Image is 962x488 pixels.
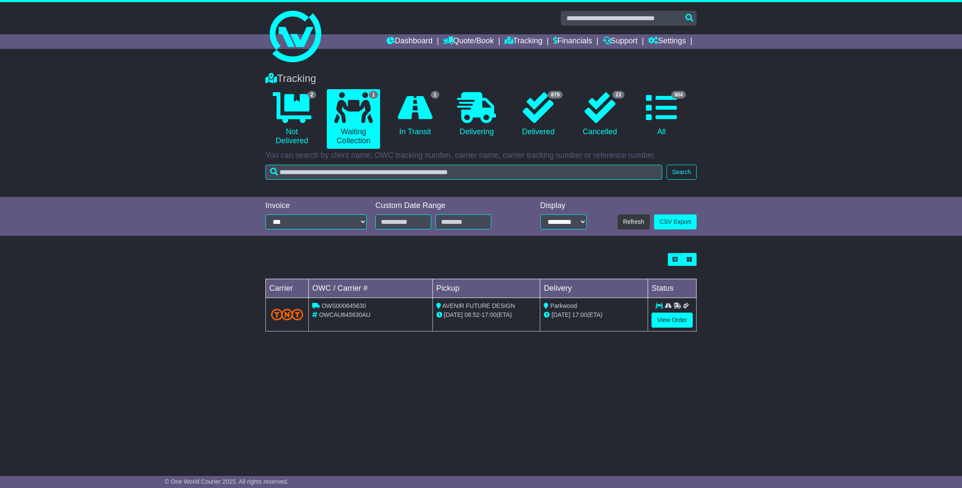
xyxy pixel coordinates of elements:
[431,91,440,99] span: 1
[667,165,697,180] button: Search
[319,311,371,318] span: OWCAU645630AU
[369,91,378,99] span: 1
[375,201,513,211] div: Custom Date Range
[573,89,626,140] a: 23 Cancelled
[553,34,592,49] a: Financials
[671,91,686,99] span: 904
[550,302,577,309] span: Parkwood
[442,302,515,309] span: AVENIR FUTURE DESIGN
[635,89,688,140] a: 904 All
[654,214,697,229] a: CSV Export
[548,91,563,99] span: 879
[443,34,494,49] a: Quote/Book
[265,89,318,149] a: 2 Not Delivered
[505,34,542,49] a: Tracking
[618,214,650,229] button: Refresh
[465,311,480,318] span: 08:52
[572,311,587,318] span: 17:00
[389,89,441,140] a: 1 In Transit
[540,279,648,298] td: Delivery
[612,91,624,99] span: 23
[450,89,503,140] a: Delivering
[481,311,496,318] span: 17:00
[387,34,432,49] a: Dashboard
[322,302,366,309] span: OWS000645630
[164,478,289,485] span: © One World Courier 2025. All rights reserved.
[540,201,587,211] div: Display
[307,91,317,99] span: 2
[551,311,570,318] span: [DATE]
[444,311,463,318] span: [DATE]
[512,89,565,140] a: 879 Delivered
[436,310,537,319] div: - (ETA)
[648,34,686,49] a: Settings
[265,201,367,211] div: Invoice
[432,279,540,298] td: Pickup
[309,279,433,298] td: OWC / Carrier #
[265,151,697,160] p: You can search by client name, OWC tracking number, carrier name, carrier tracking number or refe...
[266,279,309,298] td: Carrier
[651,313,693,328] a: View Order
[271,309,303,320] img: TNT_Domestic.png
[544,310,644,319] div: (ETA)
[261,72,701,85] div: Tracking
[648,279,697,298] td: Status
[603,34,638,49] a: Support
[327,89,380,149] a: 1 Waiting Collection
